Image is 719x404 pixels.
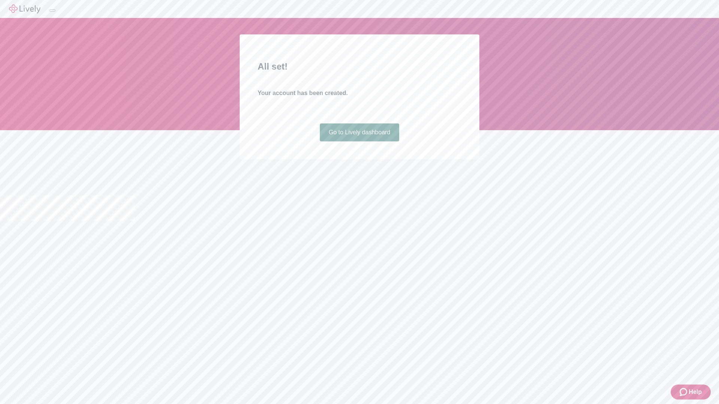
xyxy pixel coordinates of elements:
[258,89,461,98] h4: Your account has been created.
[258,60,461,73] h2: All set!
[680,388,689,397] svg: Zendesk support icon
[671,385,711,400] button: Zendesk support iconHelp
[320,123,400,141] a: Go to Lively dashboard
[9,4,40,13] img: Lively
[49,9,55,12] button: Log out
[689,388,702,397] span: Help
